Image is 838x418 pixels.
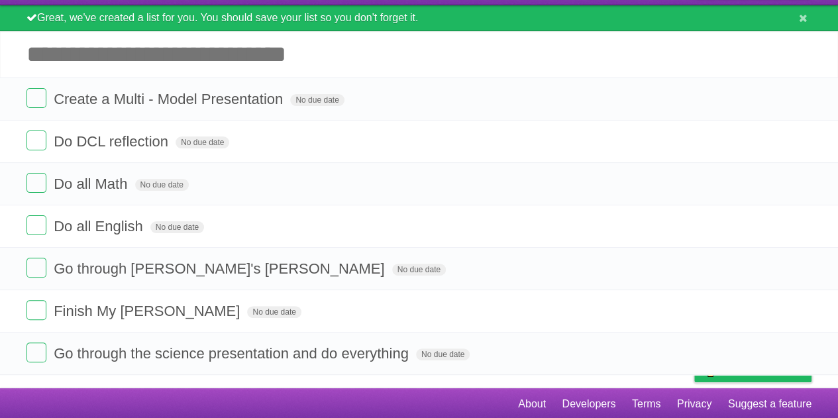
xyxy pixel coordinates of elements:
[54,260,388,277] span: Go through [PERSON_NAME]'s [PERSON_NAME]
[26,131,46,150] label: Done
[722,358,805,382] span: Buy me a coffee
[247,306,301,318] span: No due date
[728,392,812,417] a: Suggest a feature
[26,258,46,278] label: Done
[135,179,189,191] span: No due date
[54,303,243,319] span: Finish My [PERSON_NAME]
[26,300,46,320] label: Done
[54,218,146,235] span: Do all English
[26,173,46,193] label: Done
[518,392,546,417] a: About
[150,221,204,233] span: No due date
[176,136,229,148] span: No due date
[392,264,446,276] span: No due date
[562,392,615,417] a: Developers
[54,91,286,107] span: Create a Multi - Model Presentation
[677,392,711,417] a: Privacy
[632,392,661,417] a: Terms
[54,133,172,150] span: Do DCL reflection
[54,176,131,192] span: Do all Math
[290,94,344,106] span: No due date
[54,345,412,362] span: Go through the science presentation and do everything
[416,348,470,360] span: No due date
[26,215,46,235] label: Done
[26,342,46,362] label: Done
[26,88,46,108] label: Done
